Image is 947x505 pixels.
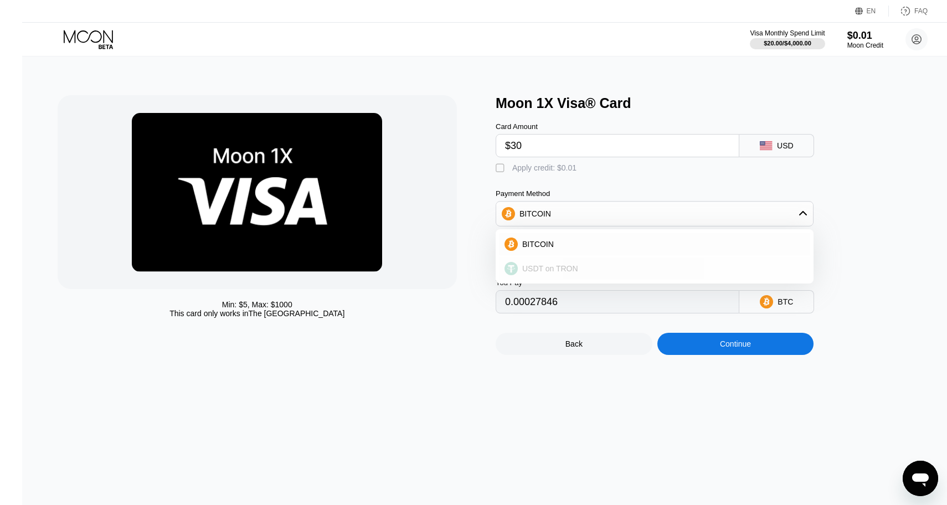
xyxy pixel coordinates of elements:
[903,461,938,496] iframe: Button to launch messaging window
[867,7,876,15] div: EN
[496,163,507,174] div: 
[778,297,793,306] div: BTC
[847,30,883,42] div: $0.01
[764,40,811,47] div: $20.00 / $4,000.00
[496,333,652,355] div: Back
[512,163,577,172] div: Apply credit: $0.01
[720,339,751,348] div: Continue
[565,339,583,348] div: Back
[847,42,883,49] div: Moon Credit
[519,209,551,218] div: BITCOIN
[522,264,578,273] span: USDT on TRON
[496,279,739,287] div: You Pay
[505,135,730,157] input: $0.00
[855,6,889,17] div: EN
[496,203,813,225] div: BITCOIN
[750,29,825,49] div: Visa Monthly Spend Limit$20.00/$4,000.00
[750,29,825,37] div: Visa Monthly Spend Limit
[496,95,923,111] div: Moon 1X Visa® Card
[496,189,814,198] div: Payment Method
[222,300,292,309] div: Min: $ 5 , Max: $ 1000
[657,333,814,355] div: Continue
[499,233,810,255] div: BITCOIN
[914,7,928,15] div: FAQ
[496,122,739,131] div: Card Amount
[522,240,554,249] span: BITCOIN
[847,30,883,49] div: $0.01Moon Credit
[777,141,794,150] div: USD
[889,6,928,17] div: FAQ
[169,309,344,318] div: This card only works in The [GEOGRAPHIC_DATA]
[499,257,810,280] div: USDT on TRON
